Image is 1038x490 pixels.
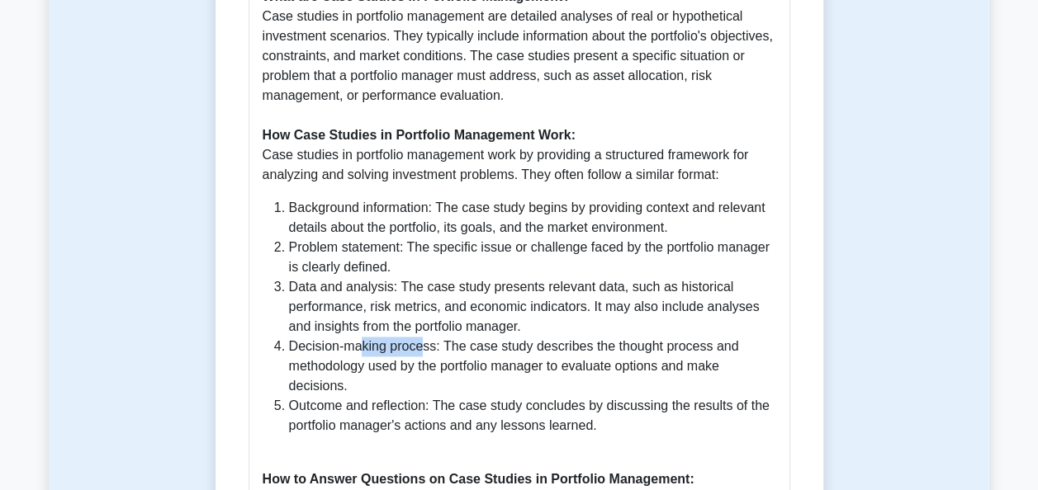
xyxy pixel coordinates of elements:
[289,198,776,238] li: Background information: The case study begins by providing context and relevant details about the...
[289,277,776,337] li: Data and analysis: The case study presents relevant data, such as historical performance, risk me...
[289,238,776,277] li: Problem statement: The specific issue or challenge faced by the portfolio manager is clearly defi...
[289,337,776,396] li: Decision-making process: The case study describes the thought process and methodology used by the...
[289,396,776,436] li: Outcome and reflection: The case study concludes by discussing the results of the portfolio manag...
[263,471,694,485] b: How to Answer Questions on Case Studies in Portfolio Management:
[263,128,576,142] b: How Case Studies in Portfolio Management Work:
